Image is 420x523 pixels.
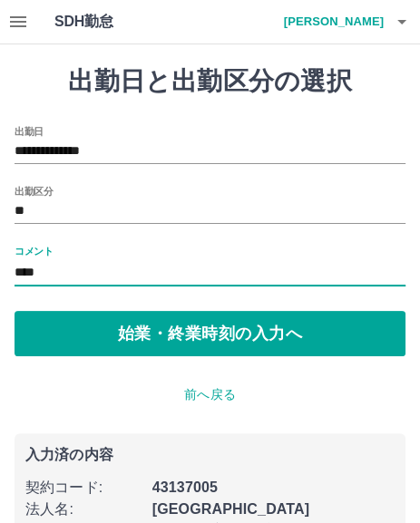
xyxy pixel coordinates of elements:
p: 契約コード : [25,477,142,499]
label: コメント [15,244,53,257]
b: 43137005 [152,479,218,495]
button: 始業・終業時刻の入力へ [15,311,405,356]
p: 入力済の内容 [25,448,395,462]
label: 出勤区分 [15,184,53,198]
p: 法人名 : [25,499,142,520]
h1: 出勤日と出勤区分の選択 [15,66,405,97]
b: [GEOGRAPHIC_DATA] [152,501,310,517]
p: 前へ戻る [15,385,405,404]
label: 出勤日 [15,124,44,138]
